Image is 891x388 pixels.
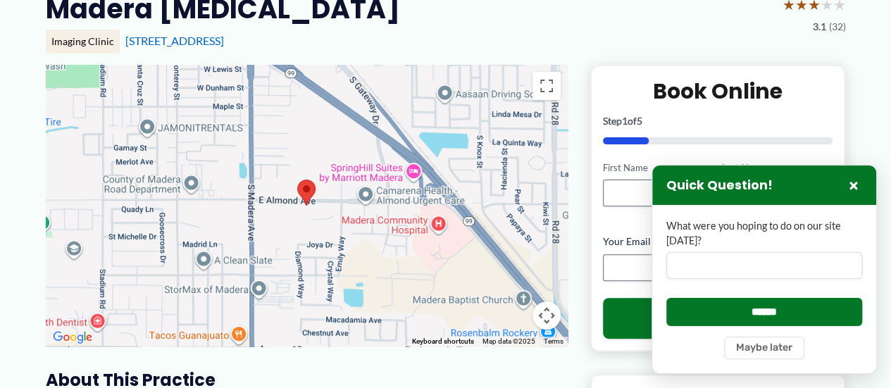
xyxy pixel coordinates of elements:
[49,328,96,346] img: Google
[813,18,826,36] span: 3.1
[603,116,833,126] p: Step of
[722,161,833,175] label: Last Name
[622,115,628,127] span: 1
[412,337,474,346] button: Keyboard shortcuts
[544,337,563,345] a: Terms (opens in new tab)
[637,115,642,127] span: 5
[603,77,833,105] h2: Book Online
[724,337,804,359] button: Maybe later
[603,234,833,249] label: Your Email Address
[603,161,714,175] label: First Name
[482,337,535,345] span: Map data ©2025
[829,18,846,36] span: (32)
[532,301,561,330] button: Map camera controls
[46,30,120,54] div: Imaging Clinic
[845,177,862,194] button: Close
[49,328,96,346] a: Open this area in Google Maps (opens a new window)
[666,177,773,194] h3: Quick Question!
[532,72,561,100] button: Toggle fullscreen view
[666,219,862,248] label: What were you hoping to do on our site [DATE]?
[125,34,224,47] a: [STREET_ADDRESS]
